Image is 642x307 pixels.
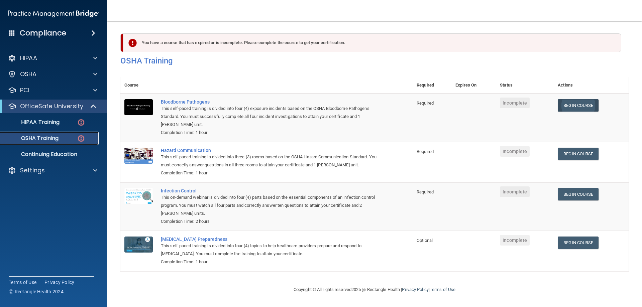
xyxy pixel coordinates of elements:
[120,77,157,94] th: Course
[9,279,36,286] a: Terms of Use
[161,217,379,225] div: Completion Time: 2 hours
[20,54,37,62] p: HIPAA
[20,70,37,78] p: OSHA
[9,288,64,295] span: Ⓒ Rectangle Health 2024
[8,166,97,174] a: Settings
[161,169,379,177] div: Completion Time: 1 hour
[526,260,634,286] iframe: Drift Widget Chat Controller
[430,287,455,292] a: Terms of Use
[161,153,379,169] div: This self-paced training is divided into three (3) rooms based on the OSHA Hazard Communication S...
[417,149,434,154] span: Required
[8,70,97,78] a: OSHA
[161,99,379,105] a: Bloodborne Pathogens
[558,237,599,249] a: Begin Course
[558,99,599,112] a: Begin Course
[500,146,530,157] span: Incomplete
[451,77,496,94] th: Expires On
[554,77,629,94] th: Actions
[8,7,99,20] img: PMB logo
[558,188,599,200] a: Begin Course
[20,86,29,94] p: PCI
[4,119,60,126] p: HIPAA Training
[4,151,96,158] p: Continuing Education
[161,188,379,193] a: Infection Control
[128,39,137,47] img: exclamation-circle-solid-danger.72ef9ffc.png
[161,105,379,129] div: This self-paced training is divided into four (4) exposure incidents based on the OSHA Bloodborne...
[252,279,497,300] div: Copyright © All rights reserved 2025 @ Rectangle Health | |
[20,166,45,174] p: Settings
[496,77,554,94] th: Status
[161,237,379,242] a: [MEDICAL_DATA] Preparedness
[417,101,434,106] span: Required
[161,258,379,266] div: Completion Time: 1 hour
[500,186,530,197] span: Incomplete
[20,102,83,110] p: OfficeSafe University
[417,238,433,243] span: Optional
[161,242,379,258] div: This self-paced training is divided into four (4) topics to help healthcare providers prepare and...
[417,189,434,194] span: Required
[8,54,97,62] a: HIPAA
[44,279,75,286] a: Privacy Policy
[77,134,85,143] img: danger-circle.6113f641.png
[161,193,379,217] div: This on-demand webinar is divided into four (4) parts based on the essential components of an inf...
[402,287,428,292] a: Privacy Policy
[558,148,599,160] a: Begin Course
[161,148,379,153] a: Hazard Communication
[20,28,66,38] h4: Compliance
[413,77,451,94] th: Required
[8,86,97,94] a: PCI
[500,98,530,108] span: Incomplete
[8,102,97,110] a: OfficeSafe University
[123,33,621,52] div: You have a course that has expired or is incomplete. Please complete the course to get your certi...
[161,129,379,137] div: Completion Time: 1 hour
[4,135,59,142] p: OSHA Training
[77,118,85,127] img: danger-circle.6113f641.png
[500,235,530,246] span: Incomplete
[120,56,629,65] h4: OSHA Training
